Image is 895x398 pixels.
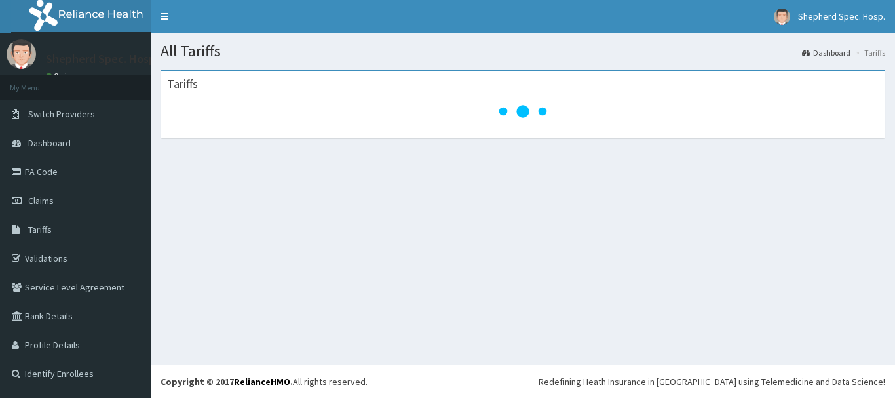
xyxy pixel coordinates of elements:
[161,376,293,388] strong: Copyright © 2017 .
[497,85,549,138] svg: audio-loading
[802,47,850,58] a: Dashboard
[151,365,895,398] footer: All rights reserved.
[28,195,54,207] span: Claims
[161,43,885,60] h1: All Tariffs
[798,10,885,22] span: Shepherd Spec. Hosp.
[234,376,290,388] a: RelianceHMO
[28,137,71,149] span: Dashboard
[7,39,36,69] img: User Image
[46,53,158,65] p: Shepherd Spec. Hosp.
[28,108,95,120] span: Switch Providers
[774,9,790,25] img: User Image
[539,375,885,388] div: Redefining Heath Insurance in [GEOGRAPHIC_DATA] using Telemedicine and Data Science!
[852,47,885,58] li: Tariffs
[167,78,198,90] h3: Tariffs
[46,71,77,81] a: Online
[28,224,52,235] span: Tariffs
